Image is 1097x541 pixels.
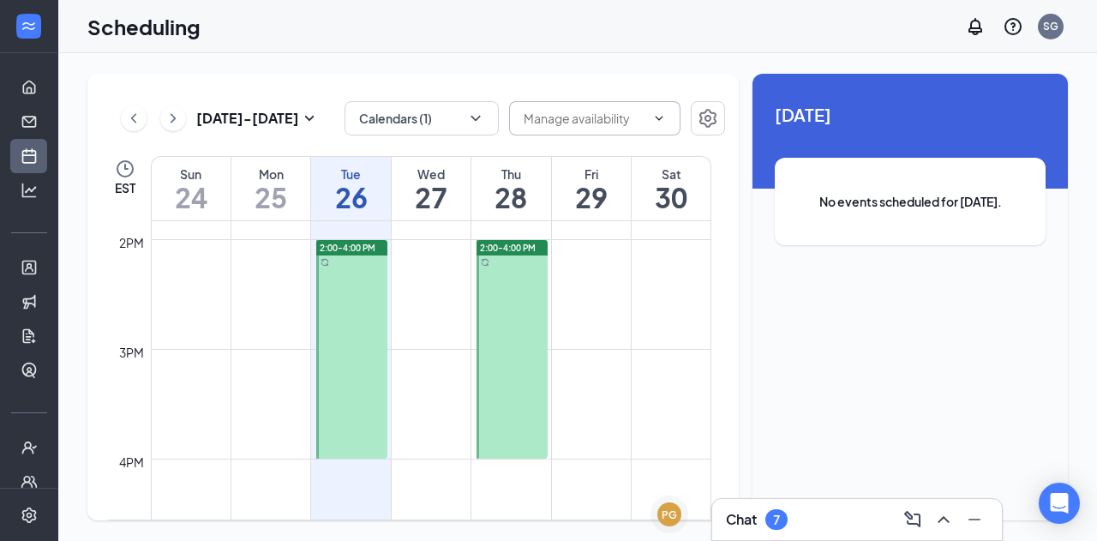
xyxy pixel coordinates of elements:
[392,183,471,212] h1: 27
[311,183,390,212] h1: 26
[21,439,38,456] svg: UserCheck
[299,108,320,129] svg: SmallChevronDown
[524,109,645,128] input: Manage availability
[632,165,710,183] div: Sat
[552,165,631,183] div: Fri
[311,157,390,220] a: August 26, 2025
[632,183,710,212] h1: 30
[392,165,471,183] div: Wed
[471,157,550,220] a: August 28, 2025
[961,506,988,533] button: Minimize
[116,233,147,252] div: 2pm
[121,105,147,131] button: ChevronLeft
[698,108,718,129] svg: Settings
[87,12,201,41] h1: Scheduling
[662,508,677,522] div: PG
[115,159,135,179] svg: Clock
[320,242,375,254] span: 2:00-4:00 PM
[160,105,186,131] button: ChevronRight
[1039,483,1080,524] div: Open Intercom Messenger
[552,183,631,212] h1: 29
[933,509,954,530] svg: ChevronUp
[467,110,484,127] svg: ChevronDown
[116,343,147,362] div: 3pm
[902,509,923,530] svg: ComposeMessage
[481,258,489,267] svg: Sync
[965,16,986,37] svg: Notifications
[809,192,1011,211] span: No events scheduled for [DATE].
[691,101,725,135] button: Settings
[152,165,231,183] div: Sun
[152,157,231,220] a: August 24, 2025
[21,182,38,199] svg: Analysis
[480,242,536,254] span: 2:00-4:00 PM
[552,157,631,220] a: August 29, 2025
[21,507,38,524] svg: Settings
[773,513,780,527] div: 7
[775,101,1046,128] span: [DATE]
[311,165,390,183] div: Tue
[115,179,135,196] span: EST
[471,183,550,212] h1: 28
[231,157,310,220] a: August 25, 2025
[165,108,182,129] svg: ChevronRight
[930,506,957,533] button: ChevronUp
[231,183,310,212] h1: 25
[152,183,231,212] h1: 24
[1003,16,1023,37] svg: QuestionInfo
[125,108,142,129] svg: ChevronLeft
[20,17,37,34] svg: WorkstreamLogo
[632,157,710,220] a: August 30, 2025
[899,506,926,533] button: ComposeMessage
[726,510,757,529] h3: Chat
[116,453,147,472] div: 4pm
[1043,19,1058,33] div: SG
[392,157,471,220] a: August 27, 2025
[321,258,329,267] svg: Sync
[964,509,985,530] svg: Minimize
[196,109,299,128] h3: [DATE] - [DATE]
[652,111,666,125] svg: ChevronDown
[471,165,550,183] div: Thu
[231,165,310,183] div: Mon
[345,101,499,135] button: Calendars (1)ChevronDown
